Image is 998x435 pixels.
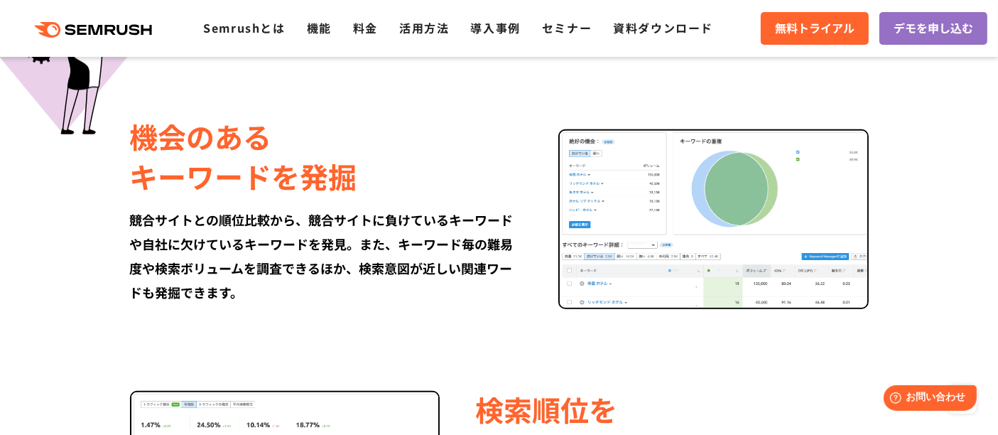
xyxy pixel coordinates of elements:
[542,19,592,36] a: セミナー
[203,19,285,36] a: Semrushとは
[872,380,982,419] iframe: Help widget launcher
[613,19,713,36] a: 資料ダウンロード
[130,208,523,304] div: 競合サイトとの順位比較から、競合サイトに負けているキーワードや自社に欠けているキーワードを発見。また、キーワード毎の難易度や検索ボリュームを調査できるほか、検索意図が近しい関連ワードも発掘できます。
[307,19,332,36] a: 機能
[353,19,378,36] a: 料金
[894,19,973,38] span: デモを申し込む
[130,117,523,196] div: 機会のある キーワードを発掘
[761,12,869,45] a: 無料トライアル
[879,12,987,45] a: デモを申し込む
[471,19,521,36] a: 導入事例
[399,19,449,36] a: 活用方法
[775,19,855,38] span: 無料トライアル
